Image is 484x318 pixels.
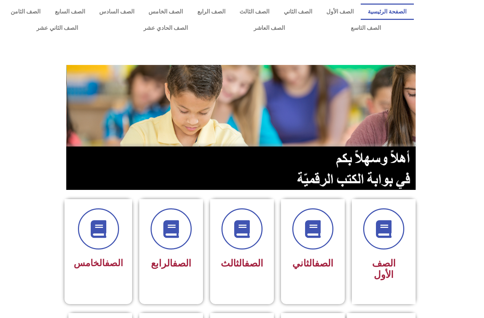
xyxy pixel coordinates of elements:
[173,258,191,269] a: الصف
[141,4,190,20] a: الصف الخامس
[105,258,123,268] a: الصف
[244,258,263,269] a: الصف
[372,258,396,280] span: الصف الأول
[318,20,414,36] a: الصف التاسع
[221,20,318,36] a: الصف العاشر
[292,258,333,269] span: الثاني
[232,4,276,20] a: الصف الثالث
[92,4,141,20] a: الصف السادس
[276,4,319,20] a: الصف الثاني
[221,258,263,269] span: الثالث
[361,4,413,20] a: الصفحة الرئيسية
[4,4,47,20] a: الصف الثامن
[111,20,221,36] a: الصف الحادي عشر
[315,258,333,269] a: الصف
[319,4,361,20] a: الصف الأول
[74,258,123,268] span: الخامس
[47,4,92,20] a: الصف السابع
[4,20,111,36] a: الصف الثاني عشر
[190,4,232,20] a: الصف الرابع
[151,258,191,269] span: الرابع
